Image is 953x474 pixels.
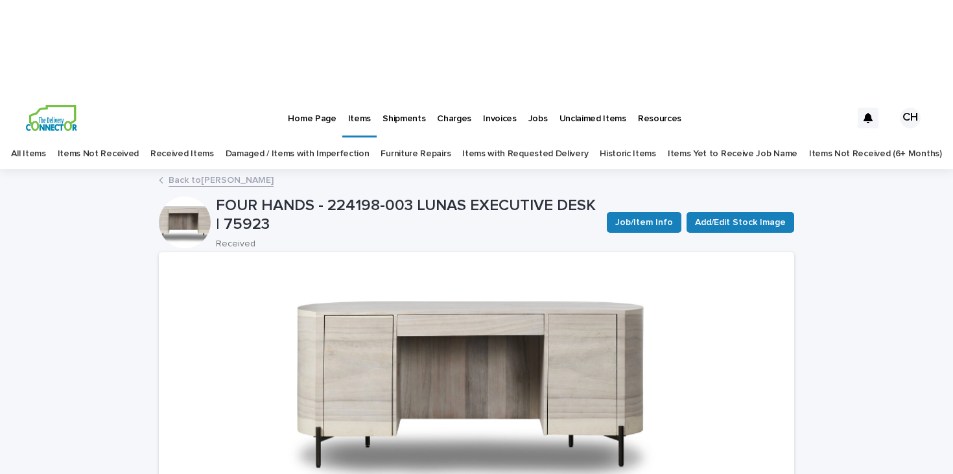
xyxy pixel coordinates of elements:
a: All Items [11,139,45,169]
a: Received Items [150,139,214,169]
a: Items [342,97,377,136]
p: Invoices [483,97,517,124]
p: FOUR HANDS - 224198-003 LUNAS EXECUTIVE DESK | 75923 [216,196,596,234]
a: Items Not Received (6+ Months) [809,139,942,169]
p: Unclaimed Items [559,97,626,124]
p: Charges [437,97,471,124]
a: Invoices [477,97,523,137]
a: Items Yet to Receive Job Name [668,139,797,169]
a: Resources [632,97,687,137]
a: Shipments [377,97,431,137]
a: Items Not Received [58,139,139,169]
span: Job/Item Info [615,216,673,229]
a: Historic Items [600,139,656,169]
p: Received [216,239,591,250]
p: Jobs [528,97,548,124]
a: Home Page [282,97,342,137]
button: Add/Edit Stock Image [687,212,794,233]
p: Items [348,97,371,124]
a: Jobs [523,97,554,137]
img: aCWQmA6OSGG0Kwt8cj3c [26,105,77,131]
a: Unclaimed Items [554,97,632,137]
span: Add/Edit Stock Image [695,216,786,229]
p: Home Page [288,97,336,124]
p: Resources [638,97,681,124]
a: Furniture Repairs [381,139,451,169]
a: Back to[PERSON_NAME] [169,172,274,187]
button: Job/Item Info [607,212,681,233]
a: Damaged / Items with Imperfection [226,139,370,169]
a: Charges [431,97,477,137]
a: Items with Requested Delivery [462,139,588,169]
div: CH [900,108,921,128]
p: Shipments [382,97,425,124]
